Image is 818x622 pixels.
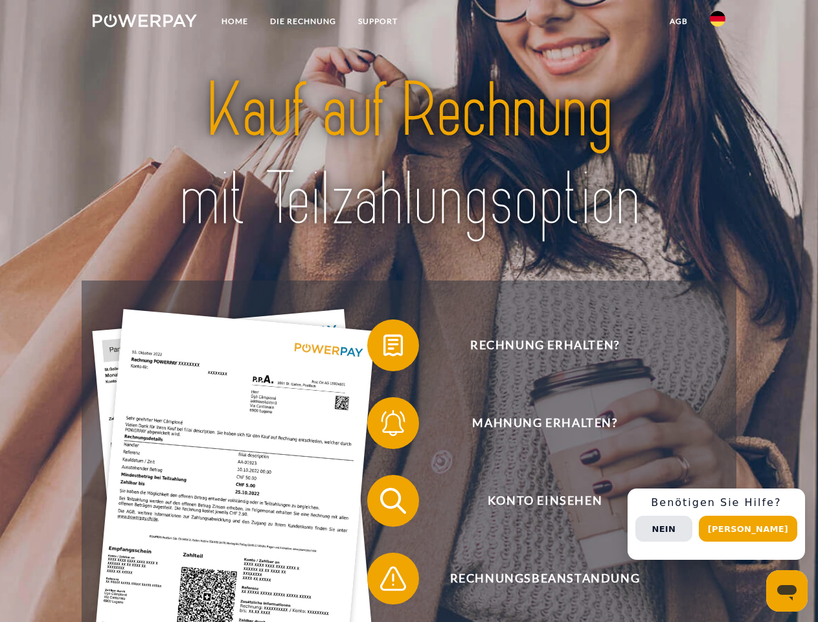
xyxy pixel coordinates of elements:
img: qb_warning.svg [377,562,409,595]
button: Nein [635,516,692,542]
button: Konto einsehen [367,475,704,527]
img: de [710,11,725,27]
a: DIE RECHNUNG [259,10,347,33]
button: Mahnung erhalten? [367,397,704,449]
iframe: Schaltfläche zum Öffnen des Messaging-Fensters [766,570,808,612]
a: SUPPORT [347,10,409,33]
button: Rechnungsbeanstandung [367,553,704,605]
span: Rechnungsbeanstandung [386,553,703,605]
span: Mahnung erhalten? [386,397,703,449]
img: logo-powerpay-white.svg [93,14,197,27]
span: Konto einsehen [386,475,703,527]
img: title-powerpay_de.svg [124,62,694,248]
a: Home [210,10,259,33]
span: Rechnung erhalten? [386,319,703,371]
button: [PERSON_NAME] [699,516,797,542]
h3: Benötigen Sie Hilfe? [635,496,797,509]
img: qb_bell.svg [377,407,409,439]
img: qb_search.svg [377,485,409,517]
button: Rechnung erhalten? [367,319,704,371]
a: agb [659,10,699,33]
img: qb_bill.svg [377,329,409,362]
div: Schnellhilfe [628,489,805,560]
